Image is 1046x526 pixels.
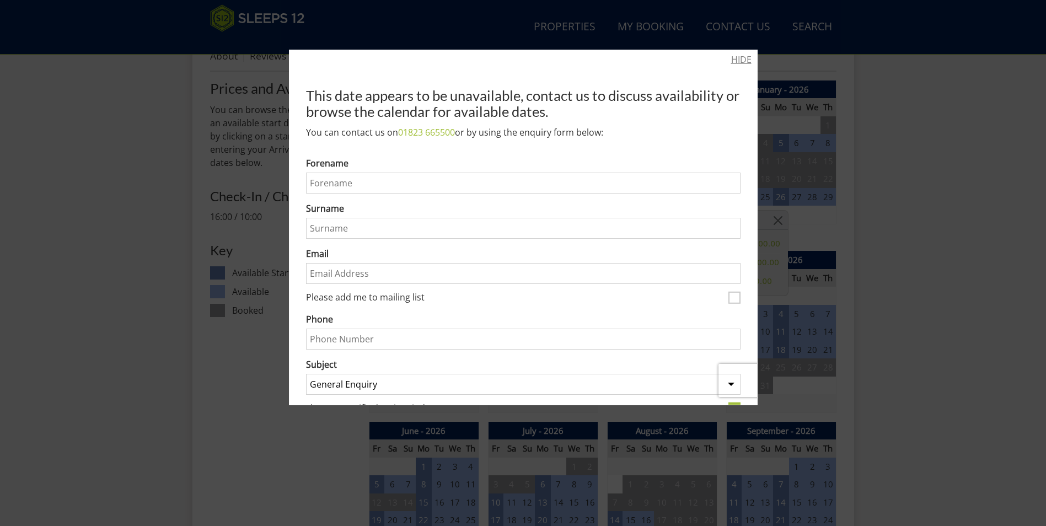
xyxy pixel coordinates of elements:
input: Phone Number [306,329,741,350]
h2: This date appears to be unavailable, contact us to discuss availability or browse the calendar fo... [306,88,741,119]
p: You can contact us on or by using the enquiry form below: [306,126,741,139]
label: Please add me to mailing list [306,292,724,304]
input: Forename [306,173,741,194]
a: 01823 665500 [398,126,455,138]
label: Surname [306,202,741,215]
input: Surname [306,218,741,239]
iframe: reCAPTCHA [718,364,860,397]
label: Phone [306,313,741,326]
input: Email Address [306,263,741,284]
label: I have a specific date in mind [306,403,724,415]
label: Forename [306,157,741,170]
label: Email [306,247,741,260]
label: Subject [306,358,741,371]
a: HIDE [731,53,752,66]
